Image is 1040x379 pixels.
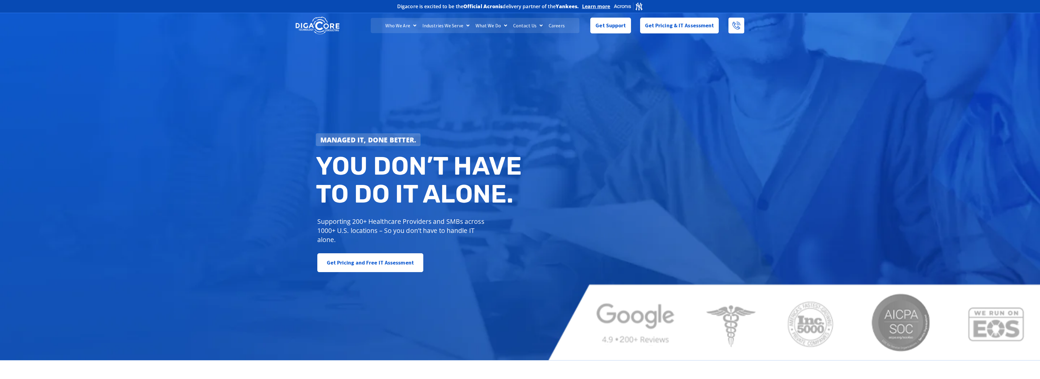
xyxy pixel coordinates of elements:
span: Get Pricing and Free IT Assessment [327,257,414,269]
a: Managed IT, done better. [316,133,421,146]
a: Careers [546,18,568,33]
span: Get Support [595,19,626,32]
b: Official Acronis [463,3,503,10]
a: Get Pricing & IT Assessment [640,18,719,33]
p: Supporting 200+ Healthcare Providers and SMBs across 1000+ U.S. locations – So you don’t have to ... [317,217,487,244]
a: What We Do [472,18,510,33]
a: Get Support [590,18,631,33]
a: Contact Us [510,18,546,33]
img: Acronis [613,2,643,11]
span: Get Pricing & IT Assessment [645,19,714,32]
a: Get Pricing and Free IT Assessment [317,253,423,272]
b: Yankees. [556,3,579,10]
a: Industries We Serve [419,18,472,33]
h2: Digacore is excited to be the delivery partner of the [397,4,579,9]
a: Who We Are [382,18,419,33]
h2: You don’t have to do IT alone. [316,152,525,208]
nav: Menu [371,18,579,33]
img: DigaCore Technology Consulting [295,16,339,35]
a: Learn more [582,3,610,9]
strong: Managed IT, done better. [320,135,416,144]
